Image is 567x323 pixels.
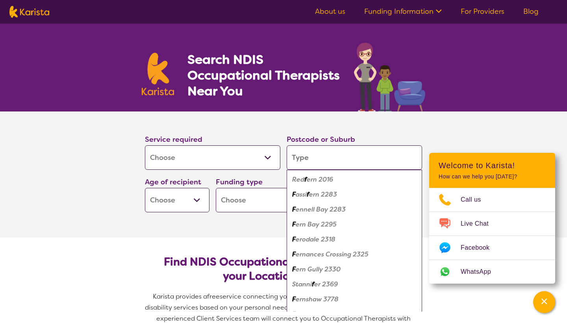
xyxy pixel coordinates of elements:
button: Channel Menu [533,291,555,313]
div: Fern Bay 2295 [291,217,418,232]
em: ennell Bay 2283 [296,205,346,213]
em: F [292,265,296,273]
em: Stanni [292,280,312,288]
em: [PERSON_NAME] Creek 3786 [296,310,386,318]
em: ern Bay 2295 [296,220,337,228]
label: Service required [145,135,202,144]
span: free [207,292,220,301]
label: Funding type [216,177,263,187]
em: F [292,295,296,303]
div: Channel Menu [429,153,555,284]
em: erodale 2318 [296,235,335,243]
div: Fennell Bay 2283 [291,202,418,217]
em: assi [296,190,307,199]
h2: Welcome to Karista! [439,161,546,170]
a: About us [315,7,345,16]
em: F [292,250,296,258]
p: How can we help you [DATE]? [439,173,546,180]
em: F [292,220,296,228]
span: Facebook [461,242,499,254]
a: Funding Information [364,7,442,16]
div: Fernances Crossing 2325 [291,247,418,262]
div: Ferny Creek 3786 [291,307,418,322]
a: For Providers [461,7,504,16]
em: F [292,190,296,199]
h2: Find NDIS Occupational Therapists based on your Location & Needs [151,255,416,283]
em: er 2369 [314,280,338,288]
em: f [312,280,314,288]
em: ernshaw 3778 [296,295,339,303]
a: Web link opens in a new tab. [429,260,555,284]
em: ern 2283 [309,190,337,199]
span: Call us [461,194,491,206]
label: Age of recipient [145,177,201,187]
em: f [307,190,309,199]
em: ern Gully 2330 [296,265,341,273]
img: occupational-therapy [354,43,425,111]
input: Type [287,145,422,170]
div: Fern Gully 2330 [291,262,418,277]
em: ernances Crossing 2325 [296,250,369,258]
em: f [304,175,307,184]
ul: Choose channel [429,188,555,284]
span: Live Chat [461,218,498,230]
label: Postcode or Suburb [287,135,355,144]
a: Blog [523,7,539,16]
em: ern 2016 [307,175,333,184]
div: Redfern 2016 [291,172,418,187]
div: Ferodale 2318 [291,232,418,247]
h1: Search NDIS Occupational Therapists Near You [187,52,341,99]
em: F [292,235,296,243]
em: F [292,310,296,318]
em: F [292,205,296,213]
span: WhatsApp [461,266,500,278]
em: Red [292,175,304,184]
span: Karista provides a [153,292,207,301]
img: Karista logo [9,6,49,18]
div: Fassifern 2283 [291,187,418,202]
div: Stannifer 2369 [291,277,418,292]
div: Fernshaw 3778 [291,292,418,307]
img: Karista logo [142,53,174,95]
